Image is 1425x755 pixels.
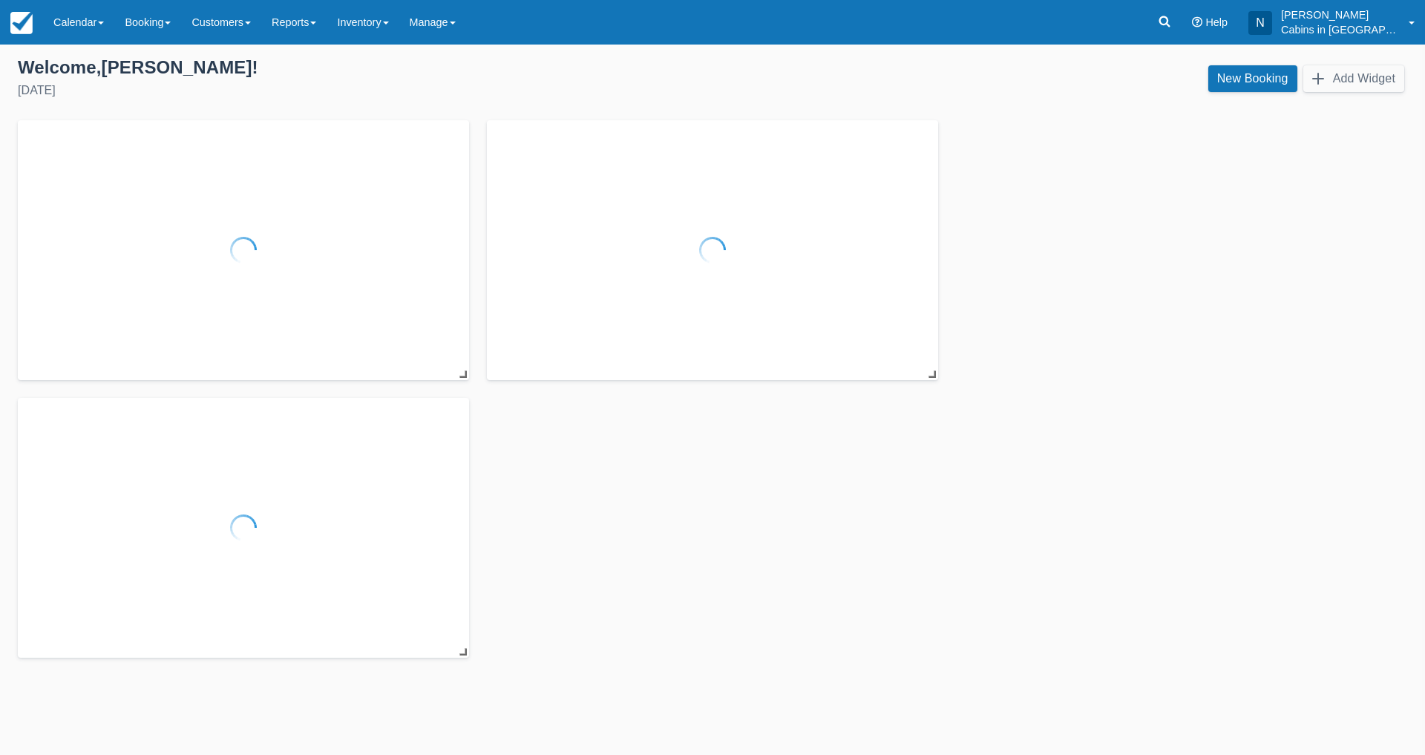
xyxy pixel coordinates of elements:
[18,56,701,79] div: Welcome , [PERSON_NAME] !
[1303,65,1404,92] button: Add Widget
[18,82,701,99] div: [DATE]
[1281,22,1400,37] p: Cabins in [GEOGRAPHIC_DATA]
[1192,17,1202,27] i: Help
[10,12,33,34] img: checkfront-main-nav-mini-logo.png
[1208,65,1297,92] a: New Booking
[1205,16,1228,28] span: Help
[1281,7,1400,22] p: [PERSON_NAME]
[1248,11,1272,35] div: N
